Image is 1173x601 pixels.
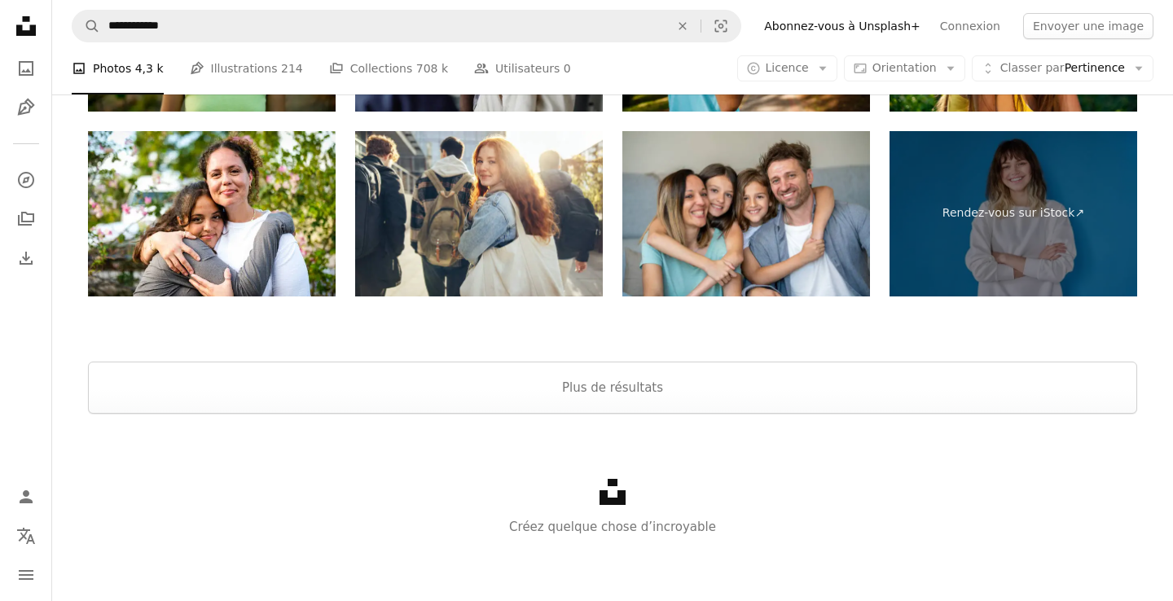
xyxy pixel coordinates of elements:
[10,52,42,85] a: Photos
[972,55,1153,81] button: Classer parPertinence
[10,91,42,124] a: Illustrations
[281,59,303,77] span: 214
[10,520,42,552] button: Langue
[10,10,42,46] a: Accueil — Unsplash
[88,131,336,296] img: Heureux portrait en plein air mignon de la mère Latina et de la fille adolescente, deux belles fe...
[872,61,937,74] span: Orientation
[737,55,837,81] button: Licence
[190,42,303,94] a: Illustrations 214
[1000,61,1065,74] span: Classer par
[1000,60,1125,77] span: Pertinence
[72,10,741,42] form: Rechercher des visuels sur tout le site
[1023,13,1153,39] button: Envoyer une image
[844,55,965,81] button: Orientation
[355,131,603,296] img: Étudiante en classe au lycée
[10,164,42,196] a: Explorer
[416,59,448,77] span: 708 k
[88,362,1137,414] button: Plus de résultats
[474,42,571,94] a: Utilisateurs 0
[564,59,571,77] span: 0
[52,517,1173,537] p: Créez quelque chose d’incroyable
[754,13,930,39] a: Abonnez-vous à Unsplash+
[10,480,42,513] a: Connexion / S’inscrire
[622,131,870,296] img: Family relaxing together at home
[10,559,42,591] button: Menu
[665,11,701,42] button: Effacer
[701,11,740,42] button: Recherche de visuels
[890,131,1137,296] a: Rendez-vous sur iStock↗
[329,42,448,94] a: Collections 708 k
[10,203,42,235] a: Collections
[72,11,100,42] button: Rechercher sur Unsplash
[766,61,809,74] span: Licence
[10,242,42,274] a: Historique de téléchargement
[930,13,1010,39] a: Connexion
